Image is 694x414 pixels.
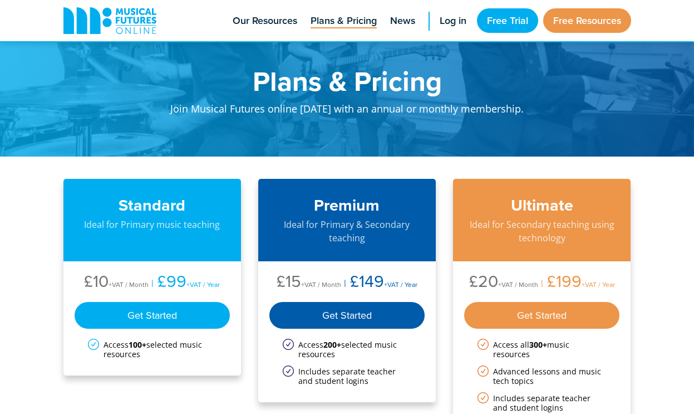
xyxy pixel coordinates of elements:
[469,272,538,293] li: £20
[84,272,149,293] li: £10
[109,280,149,289] span: +VAT / Month
[283,340,412,359] li: Access selected music resources
[311,13,377,28] span: Plans & Pricing
[538,272,615,293] li: £199
[440,13,466,28] span: Log in
[464,218,620,245] p: Ideal for Secondary teaching using technology
[464,302,620,329] div: Get Started
[478,393,607,412] li: Includes separate teacher and student logins
[582,280,615,289] span: +VAT / Year
[323,339,341,350] strong: 200+
[269,302,425,329] div: Get Started
[75,302,230,329] div: Get Started
[283,367,412,386] li: Includes separate teacher and student logins
[301,280,341,289] span: +VAT / Month
[529,339,547,350] strong: 300+
[478,340,607,359] li: Access all music resources
[269,218,425,245] p: Ideal for Primary & Secondary teaching
[130,95,564,129] p: Join Musical Futures online [DATE] with an annual or monthly membership.
[464,196,620,215] h3: Ultimate
[129,339,146,350] strong: 100+
[277,272,341,293] li: £15
[390,13,415,28] span: News
[88,340,217,359] li: Access selected music resources
[75,196,230,215] h3: Standard
[498,280,538,289] span: +VAT / Month
[269,196,425,215] h3: Premium
[75,218,230,231] p: Ideal for Primary music teaching
[478,367,607,386] li: Advanced lessons and music tech topics
[341,272,417,293] li: £149
[477,8,538,33] a: Free Trial
[149,272,220,293] li: £99
[384,280,417,289] span: +VAT / Year
[543,8,631,33] a: Free Resources
[233,13,297,28] span: Our Resources
[130,67,564,95] h1: Plans & Pricing
[186,280,220,289] span: +VAT / Year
